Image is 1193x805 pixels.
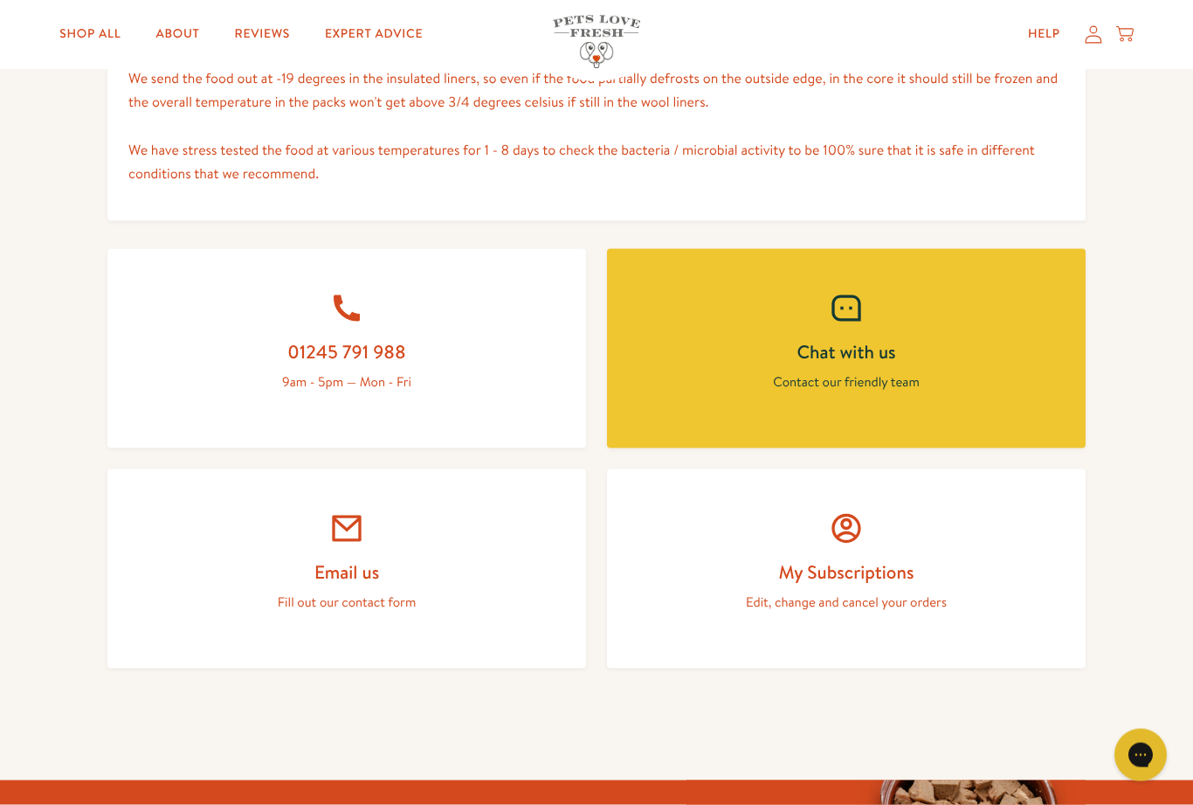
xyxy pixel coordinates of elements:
h2: Chat with us [649,340,1044,364]
a: Chat with us Contact our friendly team [607,249,1086,448]
p: Contact our friendly team [649,371,1044,393]
p: 9am - 5pm — Mon - Fri [149,371,544,393]
p: Fill out our contact form [149,591,544,614]
p: Edit, change and cancel your orders [649,591,1044,614]
a: Help [1014,17,1074,52]
h2: Email us [149,560,544,584]
a: Expert Advice [311,17,437,52]
a: Shop All [45,17,134,52]
a: Reviews [221,17,304,52]
a: My Subscriptions Edit, change and cancel your orders [607,469,1086,669]
h2: My Subscriptions [649,560,1044,584]
a: 01245 791 988 9am - 5pm — Mon - Fri [107,249,586,448]
a: Email us Fill out our contact form [107,469,586,669]
img: Pets Love Fresh [553,16,640,69]
a: About [141,17,213,52]
iframe: Gorgias live chat messenger [1106,723,1176,788]
h2: 01245 791 988 [149,340,544,364]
